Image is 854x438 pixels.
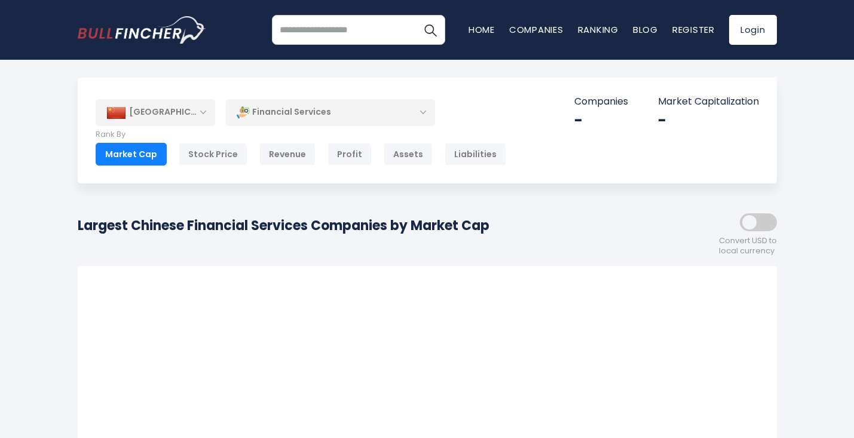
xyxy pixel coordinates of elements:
[672,23,715,36] a: Register
[574,111,628,130] div: -
[729,15,777,45] a: Login
[78,16,206,44] a: Go to homepage
[658,111,759,130] div: -
[96,99,215,125] div: [GEOGRAPHIC_DATA]
[445,143,506,166] div: Liabilities
[327,143,372,166] div: Profit
[78,216,489,235] h1: Largest Chinese Financial Services Companies by Market Cap
[96,130,506,140] p: Rank By
[415,15,445,45] button: Search
[719,236,777,256] span: Convert USD to local currency
[469,23,495,36] a: Home
[179,143,247,166] div: Stock Price
[259,143,316,166] div: Revenue
[78,16,206,44] img: bullfincher logo
[96,143,167,166] div: Market Cap
[633,23,658,36] a: Blog
[658,96,759,108] p: Market Capitalization
[226,99,435,126] div: Financial Services
[574,96,628,108] p: Companies
[384,143,433,166] div: Assets
[578,23,619,36] a: Ranking
[509,23,564,36] a: Companies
